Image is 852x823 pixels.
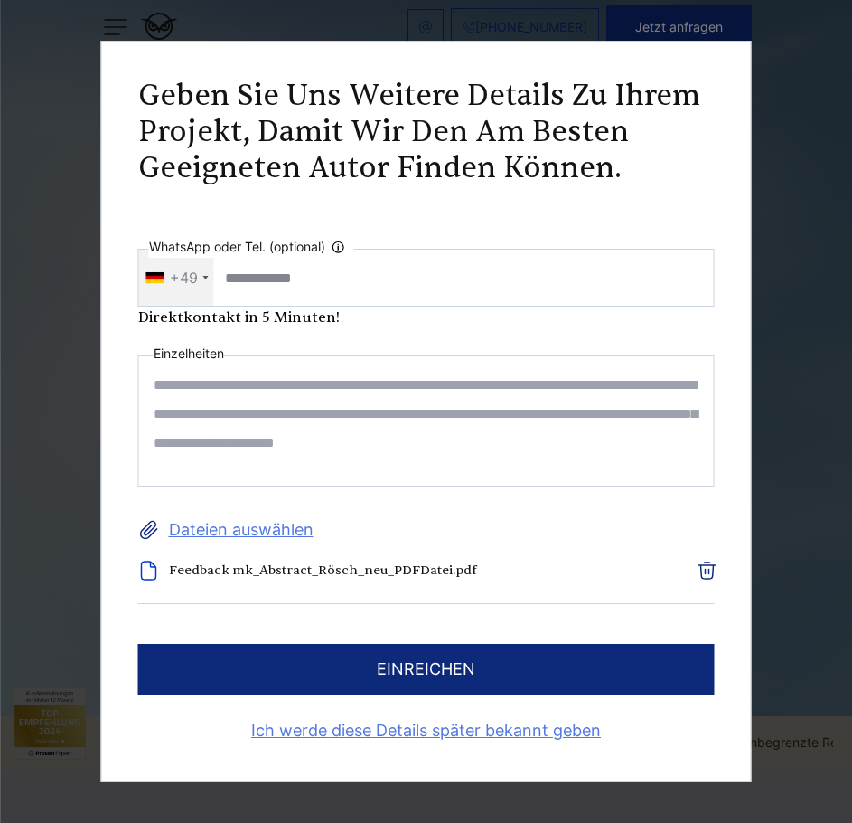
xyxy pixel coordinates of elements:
h2: Geben Sie uns weitere Details zu Ihrem Projekt, damit wir den am besten geeigneten Autor finden k... [138,78,715,186]
div: Telephone country code [139,250,214,306]
button: einreichen [138,644,715,695]
label: Dateien auswählen [138,516,715,544]
div: +49 [170,263,198,292]
label: Einzelheiten [154,343,224,364]
li: Feedback mk_Abstract_Rösch_neu_PDFDatei.pdf [138,560,657,582]
div: Direktkontakt in 5 Minuten! [138,307,715,328]
a: Ich werde diese Details später bekannt geben [138,716,715,745]
label: WhatsApp oder Tel. (optional) [149,236,354,258]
